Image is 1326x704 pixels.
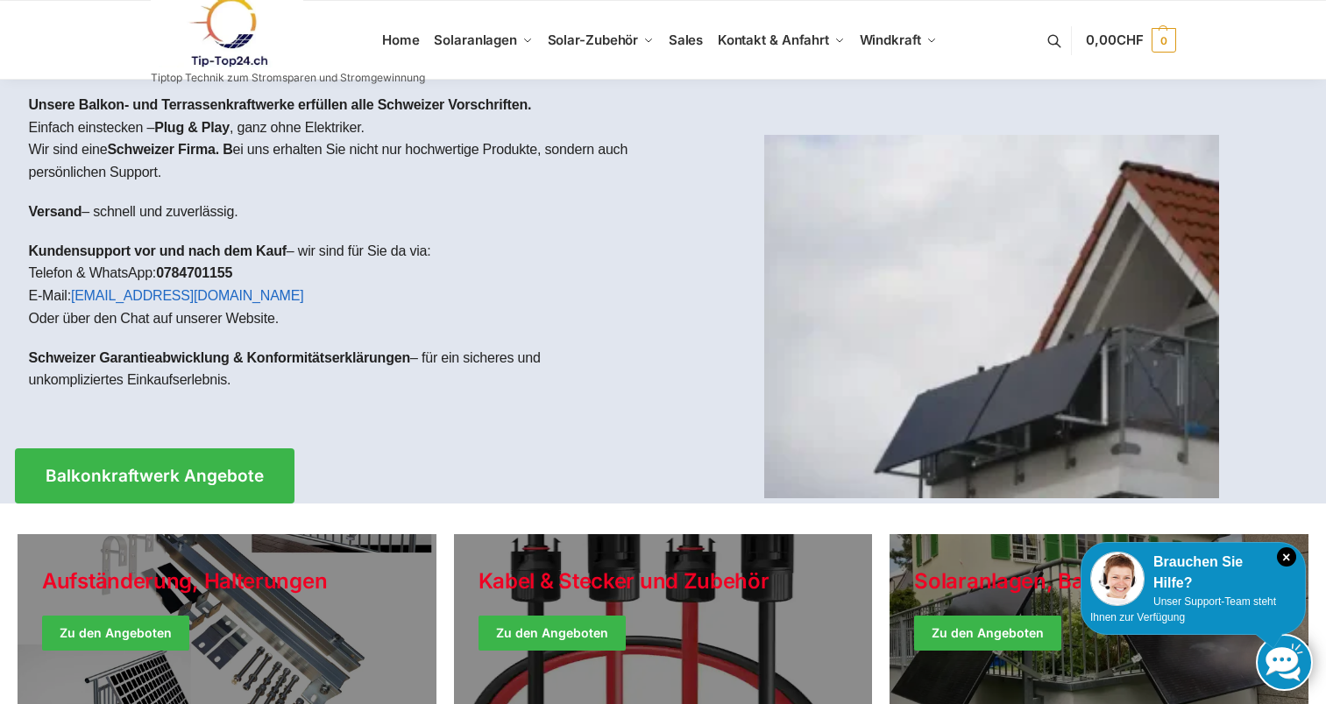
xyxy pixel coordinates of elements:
div: Brauchen Sie Hilfe? [1090,552,1296,594]
strong: Kundensupport vor und nach dem Kauf [29,243,287,258]
span: Sales [669,32,704,48]
p: Tiptop Technik zum Stromsparen und Stromgewinnung [151,73,425,83]
p: Wir sind eine ei uns erhalten Sie nicht nur hochwertige Produkte, sondern auch persönlichen Support. [29,138,649,183]
a: Sales [661,1,710,80]
strong: 0784701155 [156,265,232,280]
span: Balkonkraftwerk Angebote [46,468,264,484]
a: [EMAIL_ADDRESS][DOMAIN_NAME] [71,288,304,303]
a: Kontakt & Anfahrt [710,1,852,80]
strong: Versand [29,204,82,219]
a: Solaranlagen [427,1,540,80]
span: Kontakt & Anfahrt [718,32,829,48]
p: – schnell und zuverlässig. [29,201,649,223]
strong: Schweizer Garantieabwicklung & Konformitätserklärungen [29,350,411,365]
span: 0,00 [1086,32,1143,48]
a: 0,00CHF 0 [1086,14,1175,67]
img: Customer service [1090,552,1145,606]
strong: Schweizer Firma. B [107,142,232,157]
span: Solaranlagen [434,32,517,48]
img: Home 1 [764,135,1219,498]
strong: Plug & Play [154,120,230,135]
span: Solar-Zubehör [548,32,639,48]
a: Solar-Zubehör [540,1,661,80]
span: CHF [1117,32,1144,48]
div: Einfach einstecken – , ganz ohne Elektriker. [15,80,663,422]
p: – wir sind für Sie da via: Telefon & WhatsApp: E-Mail: Oder über den Chat auf unserer Website. [29,240,649,329]
i: Schließen [1277,547,1296,567]
a: Balkonkraftwerk Angebote [15,448,294,503]
p: – für ein sicheres und unkompliziertes Einkaufserlebnis. [29,347,649,391]
a: Windkraft [852,1,944,80]
strong: Unsere Balkon- und Terrassenkraftwerke erfüllen alle Schweizer Vorschriften. [29,97,532,112]
span: Unser Support-Team steht Ihnen zur Verfügung [1090,595,1276,623]
span: 0 [1152,28,1176,53]
span: Windkraft [860,32,921,48]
